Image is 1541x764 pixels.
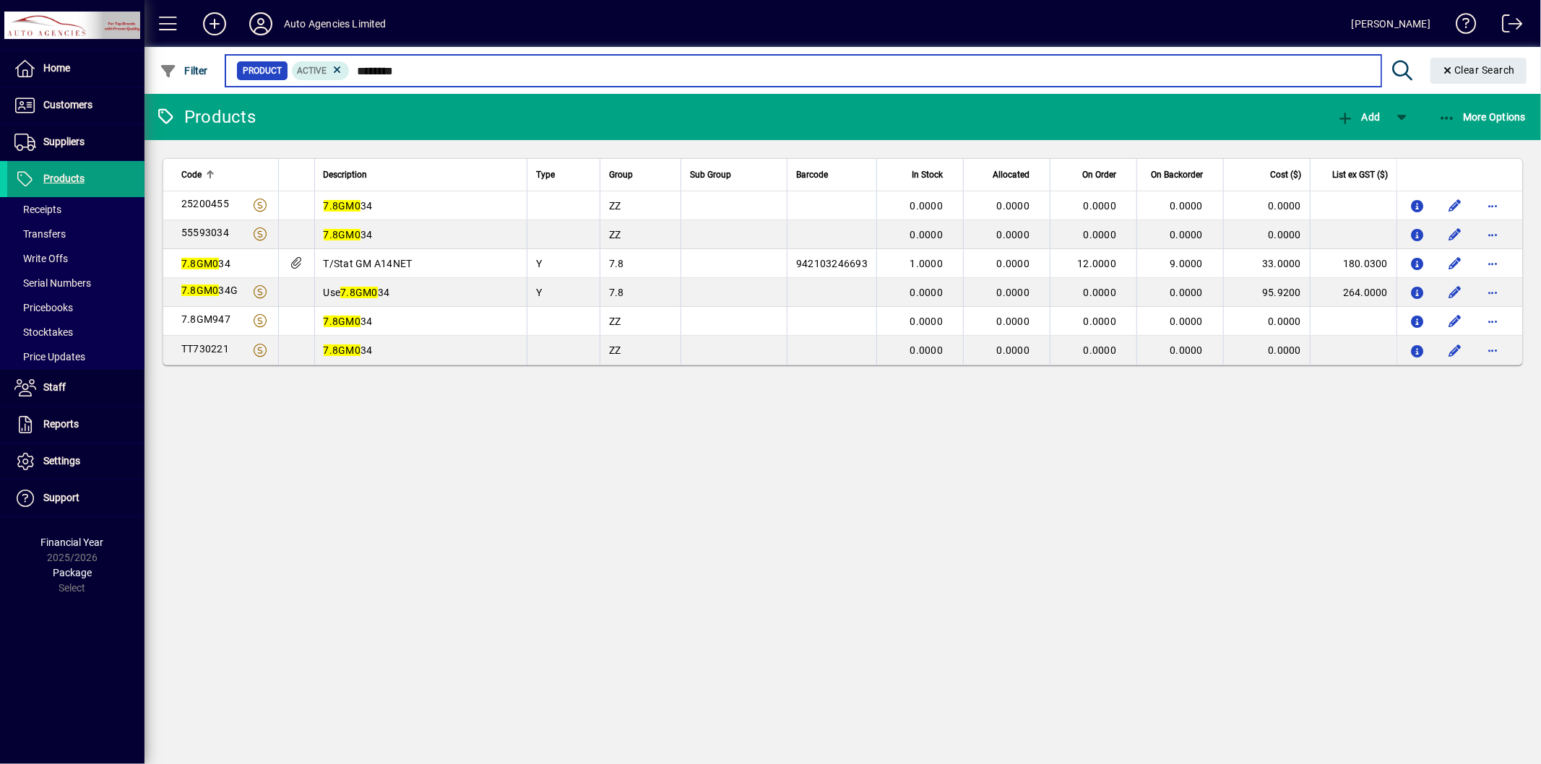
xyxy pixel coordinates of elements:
td: 264.0000 [1310,278,1397,307]
span: Reports [43,418,79,430]
button: Edit [1443,339,1467,362]
span: Staff [43,381,66,393]
a: Settings [7,443,144,479]
td: 33.0000 [1223,249,1310,278]
span: 0.0000 [1170,316,1204,327]
td: 0.0000 [1223,336,1310,365]
a: Reports [7,407,144,443]
em: 7.8GM0 [324,344,361,356]
div: In Stock [886,167,956,183]
button: More options [1481,223,1504,246]
span: Price Updates [14,351,85,363]
span: Receipts [14,204,61,215]
button: Filter [156,58,212,84]
span: Products [43,173,85,184]
span: 0.0000 [1084,287,1117,298]
mat-chip: Activation Status: Active [292,61,350,80]
button: Edit [1443,223,1467,246]
span: Serial Numbers [14,277,91,289]
span: 0.0000 [997,344,1030,356]
span: 34 [324,229,373,240]
span: 34 [324,316,373,327]
div: Auto Agencies Limited [284,12,387,35]
button: Edit [1443,194,1467,217]
span: Stocktakes [14,326,73,338]
span: 34 [181,258,230,269]
a: Customers [7,87,144,123]
span: 0.0000 [997,316,1030,327]
em: 7.8GM0 [340,287,378,298]
div: On Backorder [1146,167,1216,183]
a: Home [7,51,144,87]
div: Products [155,105,256,129]
a: Knowledge Base [1445,3,1477,50]
span: 942103246693 [796,258,868,269]
span: 7.8 [609,258,624,269]
span: On Order [1082,167,1116,183]
span: Home [43,62,70,74]
button: Add [191,11,238,37]
td: 180.0300 [1310,249,1397,278]
button: More Options [1435,104,1530,130]
a: Write Offs [7,246,144,271]
a: Staff [7,370,144,406]
span: TT730221 [181,343,229,355]
a: Support [7,480,144,516]
span: 0.0000 [1084,316,1117,327]
span: 34G [181,285,238,296]
span: 0.0000 [910,200,944,212]
span: On Backorder [1151,167,1203,183]
span: 0.0000 [1170,344,1204,356]
span: Y [536,258,542,269]
span: Cost ($) [1270,167,1301,183]
span: Add [1337,111,1380,123]
span: Filter [160,65,208,77]
span: 0.0000 [1084,229,1117,240]
em: 7.8GM0 [324,316,361,327]
span: Active [298,66,327,76]
span: Transfers [14,228,66,240]
span: 0.0000 [997,258,1030,269]
button: Add [1333,104,1384,130]
span: 34 [324,200,373,212]
span: 0.0000 [1170,200,1204,212]
span: Group [609,167,633,183]
span: 0.0000 [1170,287,1204,298]
span: More Options [1438,111,1527,123]
button: Clear [1430,58,1527,84]
a: Pricebooks [7,295,144,320]
span: 25200455 [181,198,229,209]
span: Clear Search [1442,64,1516,76]
span: Suppliers [43,136,85,147]
em: 7.8GM0 [181,258,219,269]
a: Receipts [7,197,144,222]
span: List ex GST ($) [1332,167,1388,183]
span: 0.0000 [910,287,944,298]
button: Edit [1443,310,1467,333]
em: 7.8GM0 [181,285,219,296]
button: More options [1481,194,1504,217]
span: 9.0000 [1170,258,1204,269]
span: ZZ [609,229,621,240]
span: 12.0000 [1077,258,1116,269]
span: 1.0000 [910,258,944,269]
a: Serial Numbers [7,271,144,295]
button: Edit [1443,252,1467,275]
span: Customers [43,99,92,110]
span: Allocated [993,167,1030,183]
span: Package [53,567,92,578]
div: Type [536,167,591,183]
span: Settings [43,455,80,466]
span: ZZ [609,344,621,356]
span: Pricebooks [14,302,73,313]
a: Price Updates [7,344,144,369]
button: Profile [238,11,284,37]
em: 7.8GM0 [324,229,361,240]
div: Allocated [972,167,1043,183]
td: 0.0000 [1223,307,1310,336]
span: 0.0000 [1084,344,1117,356]
span: Product [243,64,282,78]
a: Transfers [7,222,144,246]
span: 0.0000 [910,344,944,356]
button: More options [1481,252,1504,275]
